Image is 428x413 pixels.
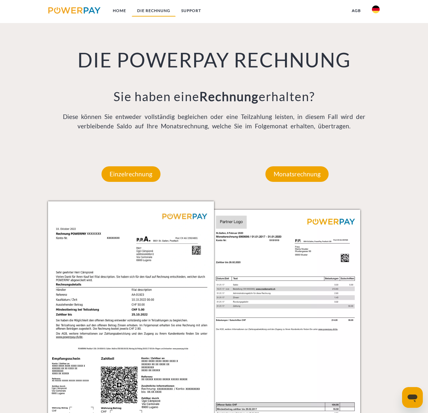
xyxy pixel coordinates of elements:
[132,5,176,17] a: DIE RECHNUNG
[48,7,101,14] img: logo-powerpay.svg
[372,6,380,13] img: de
[266,166,329,182] p: Monatsrechnung
[107,5,132,17] a: Home
[199,89,259,104] b: Rechnung
[48,48,380,73] h1: DIE POWERPAY RECHNUNG
[176,5,207,17] a: SUPPORT
[48,89,380,104] h3: Sie haben eine erhalten?
[48,112,380,131] p: Diese können Sie entweder vollständig begleichen oder eine Teilzahlung leisten, in diesem Fall wi...
[346,5,366,17] a: agb
[402,387,423,408] iframe: Schaltfläche zum Öffnen des Messaging-Fensters
[101,166,160,182] p: Einzelrechnung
